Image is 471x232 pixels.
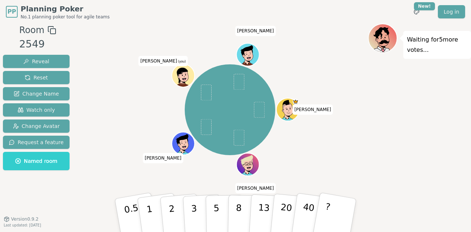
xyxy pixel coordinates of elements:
[6,4,110,20] a: PPPlanning PokerNo.1 planning poker tool for agile teams
[293,104,333,115] span: Click to change your name
[21,4,110,14] span: Planning Poker
[438,5,465,18] a: Log in
[4,216,39,222] button: Version0.9.2
[3,136,70,149] button: Request a feature
[19,37,56,52] div: 2549
[407,35,467,55] p: Waiting for 5 more votes...
[9,139,64,146] span: Request a feature
[23,58,49,65] span: Reveal
[235,183,276,193] span: Click to change your name
[18,106,55,114] span: Watch only
[3,103,70,117] button: Watch only
[14,90,59,97] span: Change Name
[177,60,186,63] span: (you)
[3,152,70,170] button: Named room
[3,87,70,100] button: Change Name
[173,65,194,86] button: Click to change your avatar
[21,14,110,20] span: No.1 planning poker tool for agile teams
[414,2,435,10] div: New!
[3,119,70,133] button: Change Avatar
[143,153,183,163] span: Click to change your name
[19,24,44,37] span: Room
[7,7,16,16] span: PP
[235,26,276,36] span: Click to change your name
[15,157,57,165] span: Named room
[13,122,60,130] span: Change Avatar
[139,56,188,66] span: Click to change your name
[3,55,70,68] button: Reveal
[3,71,70,84] button: Reset
[4,223,41,227] span: Last updated: [DATE]
[25,74,48,81] span: Reset
[11,216,39,222] span: Version 0.9.2
[293,99,298,104] span: chris is the host
[410,5,423,18] button: New!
